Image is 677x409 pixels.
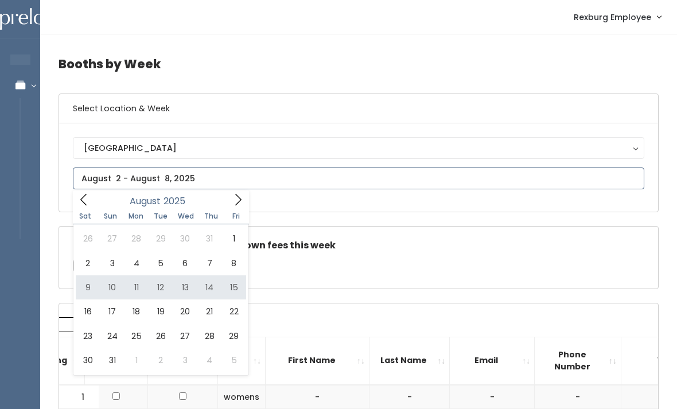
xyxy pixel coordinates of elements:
[73,137,644,159] button: [GEOGRAPHIC_DATA]
[124,299,149,324] span: August 18, 2025
[100,251,124,275] span: August 3, 2025
[73,213,98,220] span: Sat
[224,213,249,220] span: Fri
[450,337,535,384] th: Email: activate to sort column ascending
[124,275,149,299] span: August 11, 2025
[161,194,195,208] input: Year
[149,299,173,324] span: August 19, 2025
[124,324,149,348] span: August 25, 2025
[221,227,246,251] span: August 1, 2025
[173,275,197,299] span: August 13, 2025
[59,48,659,80] h4: Booths by Week
[76,299,100,324] span: August 16, 2025
[197,299,221,324] span: August 21, 2025
[76,251,100,275] span: August 2, 2025
[221,251,246,275] span: August 8, 2025
[221,348,246,372] span: September 5, 2025
[266,337,369,384] th: First Name: activate to sort column ascending
[148,213,173,220] span: Tue
[197,324,221,348] span: August 28, 2025
[73,168,644,189] input: August 2 - August 8, 2025
[197,227,221,251] span: July 31, 2025
[197,348,221,372] span: September 4, 2025
[173,324,197,348] span: August 27, 2025
[84,142,633,154] div: [GEOGRAPHIC_DATA]
[76,227,100,251] span: July 26, 2025
[76,275,100,299] span: August 9, 2025
[199,213,224,220] span: Thu
[218,385,266,409] td: womens
[100,348,124,372] span: August 31, 2025
[221,275,246,299] span: August 15, 2025
[197,275,221,299] span: August 14, 2025
[59,94,658,123] h6: Select Location & Week
[266,385,369,409] td: -
[100,324,124,348] span: August 24, 2025
[173,227,197,251] span: July 30, 2025
[100,275,124,299] span: August 10, 2025
[73,240,644,251] h5: Check this box if there are no takedown fees this week
[76,324,100,348] span: August 23, 2025
[173,299,197,324] span: August 20, 2025
[149,251,173,275] span: August 5, 2025
[149,348,173,372] span: September 2, 2025
[173,348,197,372] span: September 3, 2025
[535,337,621,384] th: Phone Number: activate to sort column ascending
[149,324,173,348] span: August 26, 2025
[124,227,149,251] span: July 28, 2025
[100,299,124,324] span: August 17, 2025
[130,197,161,206] span: August
[221,324,246,348] span: August 29, 2025
[535,385,621,409] td: -
[76,348,100,372] span: August 30, 2025
[369,385,450,409] td: -
[173,251,197,275] span: August 6, 2025
[123,213,149,220] span: Mon
[197,251,221,275] span: August 7, 2025
[221,299,246,324] span: August 22, 2025
[149,275,173,299] span: August 12, 2025
[124,348,149,372] span: September 1, 2025
[59,385,99,409] td: 1
[574,11,651,24] span: Rexburg Employee
[149,227,173,251] span: July 29, 2025
[173,213,199,220] span: Wed
[100,227,124,251] span: July 27, 2025
[562,5,672,29] a: Rexburg Employee
[98,213,123,220] span: Sun
[124,251,149,275] span: August 4, 2025
[450,385,535,409] td: -
[369,337,450,384] th: Last Name: activate to sort column ascending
